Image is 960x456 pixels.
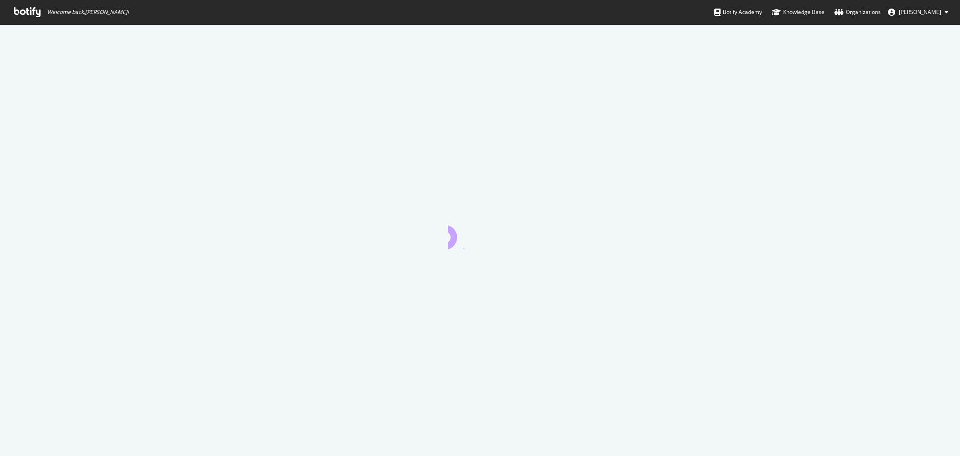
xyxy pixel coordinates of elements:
[714,8,762,17] div: Botify Academy
[448,217,513,249] div: animation
[899,8,941,16] span: Heather Cordonnier
[881,5,955,19] button: [PERSON_NAME]
[834,8,881,17] div: Organizations
[47,9,129,16] span: Welcome back, [PERSON_NAME] !
[772,8,825,17] div: Knowledge Base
